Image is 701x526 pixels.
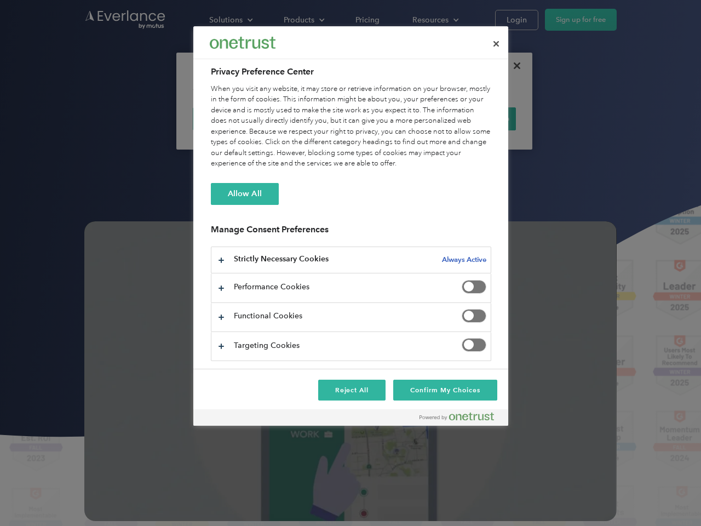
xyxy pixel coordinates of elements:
[81,65,136,88] input: Submit
[210,32,275,54] div: Everlance
[193,26,508,426] div: Privacy Preference Center
[484,32,508,56] button: Close
[420,412,503,426] a: Powered by OneTrust Opens in a new Tab
[193,26,508,426] div: Preference center
[210,37,275,48] img: Everlance
[211,183,279,205] button: Allow All
[211,224,491,241] h3: Manage Consent Preferences
[318,380,386,401] button: Reject All
[393,380,497,401] button: Confirm My Choices
[211,84,491,169] div: When you visit any website, it may store or retrieve information on your browser, mostly in the f...
[211,65,491,78] h2: Privacy Preference Center
[420,412,494,421] img: Powered by OneTrust Opens in a new Tab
